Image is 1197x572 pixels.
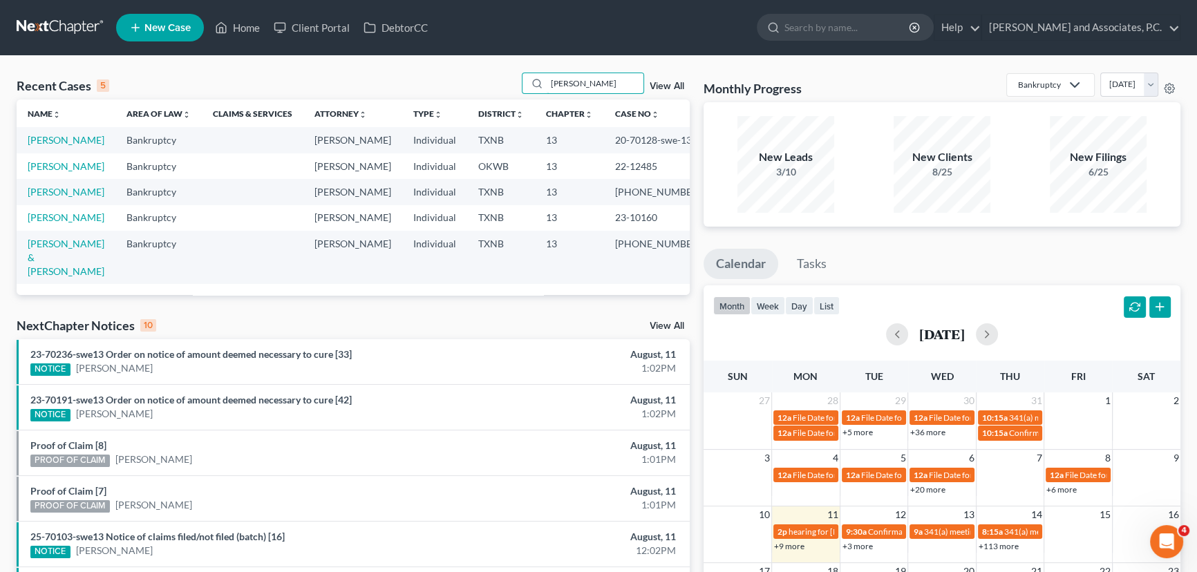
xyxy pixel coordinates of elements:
[30,439,106,451] a: Proof of Claim [8]
[914,470,927,480] span: 12a
[604,127,712,153] td: 20-70128-swe-13
[402,179,467,204] td: Individual
[357,15,435,40] a: DebtorCC
[604,231,712,284] td: [PHONE_NUMBER]
[1104,450,1112,466] span: 8
[757,392,771,409] span: 27
[303,231,402,284] td: [PERSON_NAME]
[182,111,191,119] i: unfold_more
[784,249,839,279] a: Tasks
[894,506,907,523] span: 12
[650,321,684,331] a: View All
[1138,370,1155,382] span: Sat
[793,412,987,423] span: File Date for [PERSON_NAME][GEOGRAPHIC_DATA]
[604,153,712,179] td: 22-12485
[413,108,442,119] a: Typeunfold_more
[1172,392,1180,409] span: 2
[30,348,352,360] a: 23-70236-swe13 Order on notice of amount deemed necessary to cure [33]
[962,506,976,523] span: 13
[267,15,357,40] a: Client Portal
[1000,370,1020,382] span: Thu
[737,149,834,165] div: New Leads
[402,231,467,284] td: Individual
[467,205,535,231] td: TXNB
[982,412,1008,423] span: 10:15a
[785,296,813,315] button: day
[535,127,604,153] td: 13
[478,108,524,119] a: Districtunfold_more
[28,134,104,146] a: [PERSON_NAME]
[467,127,535,153] td: TXNB
[763,450,771,466] span: 3
[30,394,352,406] a: 23-70191-swe13 Order on notice of amount deemed necessary to cure [42]
[789,526,968,537] span: hearing for [PERSON_NAME] & [PERSON_NAME]
[144,23,191,33] span: New Case
[1172,450,1180,466] span: 9
[53,111,61,119] i: unfold_more
[1050,470,1064,480] span: 12a
[826,506,840,523] span: 11
[865,370,883,382] span: Tue
[547,73,643,93] input: Search by name...
[979,541,1019,551] a: +113 more
[982,15,1180,40] a: [PERSON_NAME] and Associates, P.C.
[774,541,804,551] a: +9 more
[303,205,402,231] td: [PERSON_NAME]
[757,506,771,523] span: 10
[202,99,303,127] th: Claims & Services
[930,370,953,382] span: Wed
[982,428,1008,438] span: 10:15a
[470,393,676,407] div: August, 11
[17,317,156,334] div: NextChapter Notices
[704,80,802,97] h3: Monthly Progress
[115,179,202,204] td: Bankruptcy
[1018,79,1061,90] div: Bankruptcy
[467,153,535,179] td: OKWB
[777,470,791,480] span: 12a
[546,108,593,119] a: Chapterunfold_more
[1004,526,1138,537] span: 341(a) meeting for [PERSON_NAME]
[784,15,911,40] input: Search by name...
[76,407,153,421] a: [PERSON_NAME]
[76,544,153,557] a: [PERSON_NAME]
[777,412,791,423] span: 12a
[402,153,467,179] td: Individual
[359,111,367,119] i: unfold_more
[1167,506,1180,523] span: 16
[826,392,840,409] span: 28
[604,179,712,204] td: [PHONE_NUMBER]
[793,470,903,480] span: File Date for [PERSON_NAME]
[1050,165,1147,179] div: 6/25
[910,427,945,437] a: +36 more
[303,153,402,179] td: [PERSON_NAME]
[793,428,977,438] span: File Date for [PERSON_NAME] & [PERSON_NAME]
[17,77,109,94] div: Recent Cases
[470,452,676,466] div: 1:01PM
[861,412,972,423] span: File Date for [PERSON_NAME]
[713,296,751,315] button: month
[651,111,659,119] i: unfold_more
[434,111,442,119] i: unfold_more
[842,541,873,551] a: +3 more
[467,179,535,204] td: TXNB
[115,452,192,466] a: [PERSON_NAME]
[982,526,1003,537] span: 8:15a
[868,526,1098,537] span: Confirmation hearing for [PERSON_NAME] & [PERSON_NAME]
[126,108,191,119] a: Area of Lawunfold_more
[846,470,860,480] span: 12a
[777,526,787,537] span: 2p
[861,470,972,480] span: File Date for [PERSON_NAME]
[314,108,367,119] a: Attorneyunfold_more
[751,296,785,315] button: week
[1046,484,1077,495] a: +6 more
[30,500,110,513] div: PROOF OF CLAIM
[968,450,976,466] span: 6
[831,450,840,466] span: 4
[28,238,104,277] a: [PERSON_NAME] & [PERSON_NAME]
[919,327,965,341] h2: [DATE]
[1071,370,1086,382] span: Fri
[846,412,860,423] span: 12a
[535,205,604,231] td: 13
[467,231,535,284] td: TXNB
[704,249,778,279] a: Calendar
